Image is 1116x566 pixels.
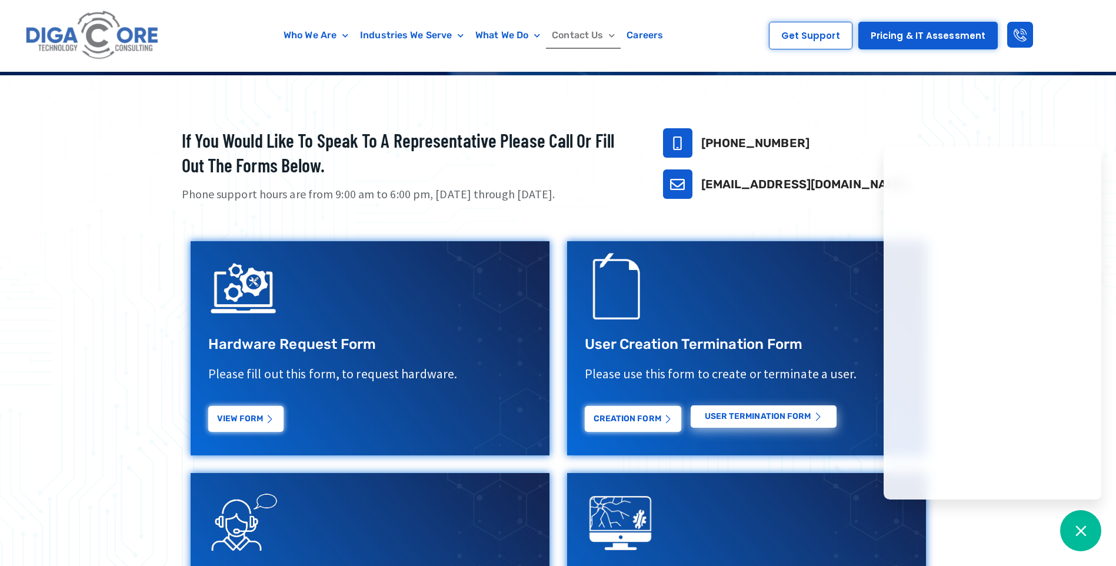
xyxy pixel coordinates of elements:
[781,31,840,40] span: Get Support
[663,128,692,158] a: 732-646-5725
[701,136,809,150] a: [PHONE_NUMBER]
[585,335,908,354] h3: User Creation Termination Form
[182,186,634,203] p: Phone support hours are from 9:00 am to 6:00 pm, [DATE] through [DATE].
[663,169,692,199] a: support@digacore.com
[585,365,908,382] p: Please use this form to create or terminate a user.
[208,485,279,555] img: Support Request Icon
[769,22,852,49] a: Get Support
[208,406,284,432] a: View Form
[469,22,546,49] a: What We Do
[278,22,354,49] a: Who We Are
[621,22,669,49] a: Careers
[858,22,998,49] a: Pricing & IT Assessment
[691,405,837,428] a: USER Termination Form
[354,22,469,49] a: Industries We Serve
[585,406,681,432] a: Creation Form
[705,412,811,421] span: USER Termination Form
[208,253,279,324] img: IT Support Icon
[585,253,655,324] img: Support Request Icon
[219,22,727,49] nav: Menu
[701,177,908,191] a: [EMAIL_ADDRESS][DOMAIN_NAME]
[546,22,621,49] a: Contact Us
[585,488,655,558] img: digacore technology consulting
[884,147,1101,500] iframe: Chatgenie Messenger
[208,365,532,382] p: Please fill out this form, to request hardware.
[871,31,985,40] span: Pricing & IT Assessment
[182,128,634,177] h2: If you would like to speak to a representative please call or fill out the forms below.
[22,6,163,65] img: Digacore logo 1
[208,335,532,354] h3: Hardware Request Form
